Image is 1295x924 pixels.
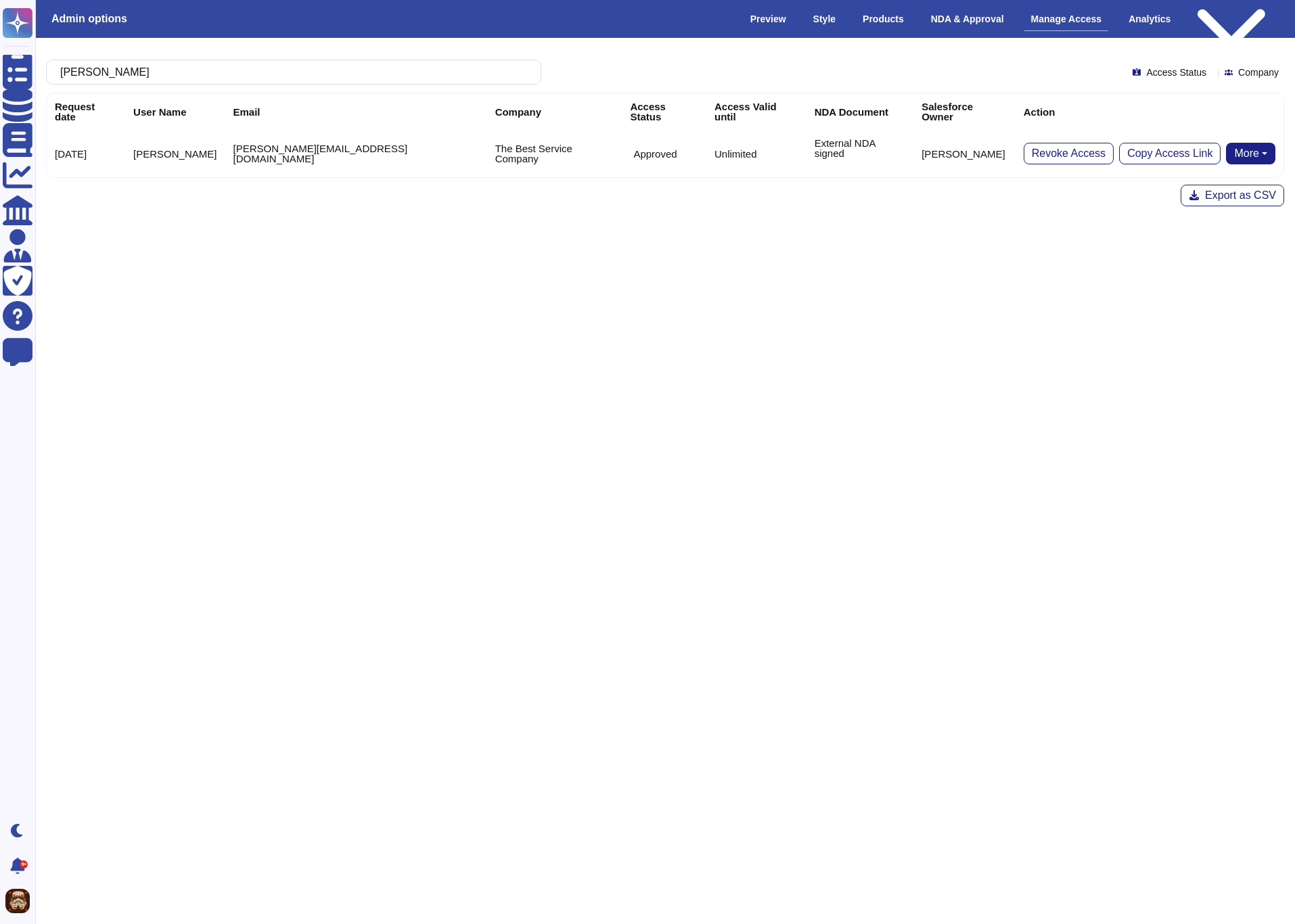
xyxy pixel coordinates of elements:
span: Revoke Access [1032,148,1106,159]
th: Request date [47,93,125,130]
td: [PERSON_NAME] [913,130,1016,177]
th: Salesforce Owner [913,93,1016,130]
th: Company [487,93,622,130]
button: Revoke Access [1024,143,1114,164]
button: user [3,886,39,916]
td: [PERSON_NAME] [125,130,225,177]
td: [DATE] [47,130,125,177]
td: [PERSON_NAME][EMAIL_ADDRESS][DOMAIN_NAME] [225,130,486,177]
th: NDA Document [806,93,914,130]
div: NDA & Approval [924,7,1011,30]
td: Unlimited [706,130,806,177]
td: The Best Service Company [487,130,622,177]
button: More [1226,143,1275,164]
img: user [5,889,30,913]
button: Export as CSV [1181,185,1284,206]
input: Search by keywords [53,60,527,84]
div: Style [806,7,842,30]
th: Access Status [622,93,706,130]
button: Copy Access Link [1119,143,1221,164]
div: Preview [744,7,793,30]
span: Access Status [1146,68,1206,77]
span: Copy Access Link [1127,148,1212,159]
th: Action [1016,93,1283,130]
div: Manage Access [1024,7,1109,31]
th: Email [225,93,486,130]
span: Company [1238,68,1279,77]
div: Products [856,7,911,30]
th: User Name [125,93,225,130]
p: Approved [633,149,677,159]
h3: Admin options [51,12,127,25]
p: External NDA signed [815,138,906,158]
th: Access Valid until [706,93,806,130]
span: Export as CSV [1205,190,1276,201]
div: Analytics [1122,7,1177,30]
div: 9+ [20,860,28,869]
